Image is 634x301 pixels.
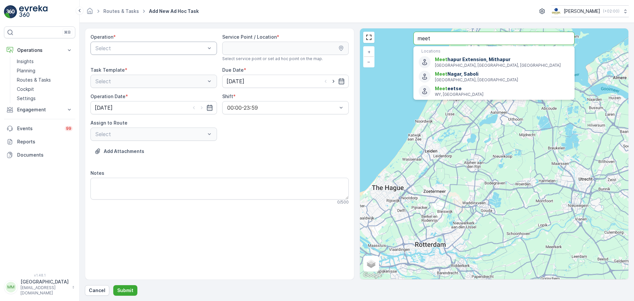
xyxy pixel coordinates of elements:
input: dd/mm/yyyy [222,75,349,88]
a: Routes & Tasks [14,75,75,85]
button: Engagement [4,103,75,116]
span: v 1.48.1 [4,273,75,277]
p: Operations [17,47,62,54]
p: Insights [17,58,34,65]
a: View Fullscreen [364,32,374,42]
input: Search address [413,32,575,45]
a: Routes & Tasks [103,8,139,14]
img: basis-logo_rgb2x.png [551,8,561,15]
a: Events99 [4,122,75,135]
p: Cancel [89,287,105,294]
a: Homepage [86,10,93,16]
label: Due Date [222,67,244,73]
p: Reports [17,138,73,145]
span: Meet [435,86,447,91]
p: ⌘B [64,30,71,35]
label: Operation [90,34,113,40]
button: [PERSON_NAME](+02:00) [551,5,629,17]
ul: Menu [413,46,575,100]
p: [PERSON_NAME] [564,8,600,15]
p: ( +02:00 ) [603,9,619,14]
a: Cockpit [14,85,75,94]
label: Service Point / Location [222,34,277,40]
p: Planning [17,67,35,74]
p: Settings [17,95,36,102]
a: Planning [14,66,75,75]
p: Select [95,44,205,52]
a: Layers [364,256,378,271]
p: 0 / 500 [337,200,349,205]
span: Meet [435,56,447,62]
a: Settings [14,94,75,103]
p: Submit [117,287,133,294]
p: Routes & Tasks [17,77,51,83]
span: Add New Ad Hoc Task [148,8,200,15]
input: dd/mm/yyyy [90,101,217,114]
a: Zoom In [364,47,374,57]
p: [GEOGRAPHIC_DATA], [GEOGRAPHIC_DATA], [GEOGRAPHIC_DATA] [435,63,569,68]
p: Add Attachments [104,148,144,155]
span: eetse [435,85,569,92]
span: hapur Extension, Mithapur [435,56,569,63]
img: logo_light-DOdMpM7g.png [19,5,48,19]
div: MM [6,282,16,292]
button: MM[GEOGRAPHIC_DATA][EMAIL_ADDRESS][DOMAIN_NAME] [4,279,75,296]
p: [EMAIL_ADDRESS][DOMAIN_NAME] [20,285,69,296]
p: Documents [17,152,73,158]
span: Meet [435,71,447,77]
a: Documents [4,148,75,162]
button: Cancel [85,285,109,296]
img: Google [362,271,383,280]
label: Notes [90,170,104,176]
a: Zoom Out [364,57,374,67]
a: Insights [14,57,75,66]
label: Operation Date [90,94,125,99]
p: [GEOGRAPHIC_DATA], [GEOGRAPHIC_DATA] [435,77,569,83]
span: + [368,49,370,55]
span: Nagar, Saboli [435,71,569,77]
p: 99 [66,126,71,131]
p: Cockpit [17,86,34,93]
label: Shift [222,94,233,99]
a: Reports [4,135,75,148]
span: Select service point or set ad hoc point on the map. [222,56,323,61]
label: Assign to Route [90,120,127,126]
p: Events [17,125,61,132]
p: Locations [421,49,567,54]
span: − [367,59,370,64]
p: [GEOGRAPHIC_DATA] [20,279,69,285]
label: Task Template [90,67,125,73]
p: Engagement [17,106,62,113]
button: Submit [113,285,137,296]
img: logo [4,5,17,19]
button: Operations [4,44,75,57]
p: WY, [GEOGRAPHIC_DATA] [435,92,569,97]
a: Open this area in Google Maps (opens a new window) [362,271,383,280]
button: Upload File [90,146,148,157]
